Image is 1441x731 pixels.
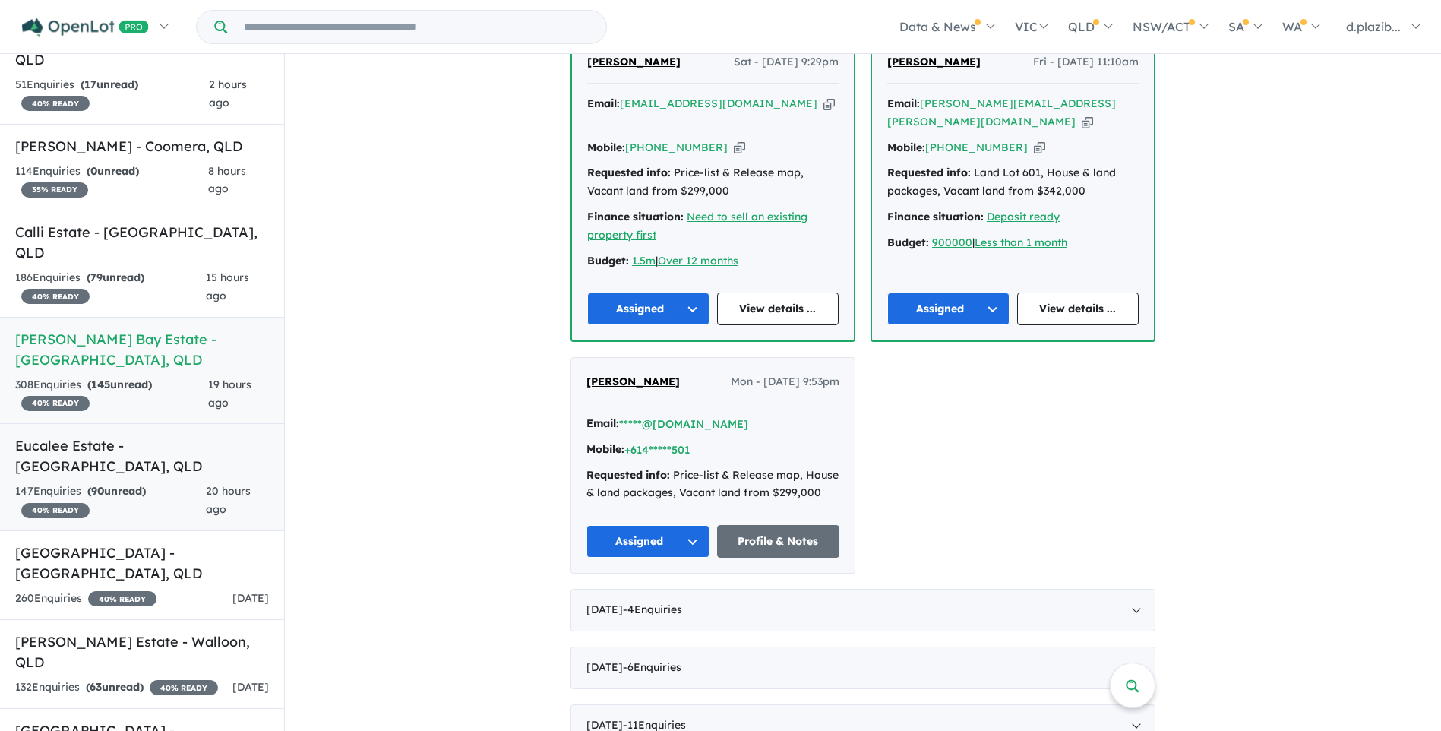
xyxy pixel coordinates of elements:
[734,53,839,71] span: Sat - [DATE] 9:29pm
[232,680,269,694] span: [DATE]
[586,416,619,430] strong: Email:
[587,55,681,68] span: [PERSON_NAME]
[587,53,681,71] a: [PERSON_NAME]
[932,236,972,249] a: 900000
[975,236,1067,249] a: Less than 1 month
[88,591,156,606] span: 40 % READY
[587,210,684,223] strong: Finance situation:
[21,396,90,411] span: 40 % READY
[887,55,981,68] span: [PERSON_NAME]
[570,589,1155,631] div: [DATE]
[658,254,738,267] a: Over 12 months
[87,271,144,284] strong: ( unread)
[987,210,1060,223] a: Deposit ready
[587,97,620,110] strong: Email:
[887,234,1139,252] div: |
[586,467,839,503] div: Price-list & Release map, House & land packages, Vacant land from $299,000
[15,435,269,476] h5: Eucalee Estate - [GEOGRAPHIC_DATA] , QLD
[1017,293,1139,325] a: View details ...
[570,647,1155,689] div: [DATE]
[21,289,90,304] span: 40 % READY
[90,271,103,284] span: 79
[87,378,152,391] strong: ( unread)
[620,97,817,110] a: [EMAIL_ADDRESS][DOMAIN_NAME]
[87,484,146,498] strong: ( unread)
[87,164,139,178] strong: ( unread)
[587,252,839,271] div: |
[21,503,90,518] span: 40 % READY
[232,591,269,605] span: [DATE]
[587,141,625,154] strong: Mobile:
[1033,53,1139,71] span: Fri - [DATE] 11:10am
[1082,114,1093,130] button: Copy
[206,271,249,302] span: 15 hours ago
[887,53,981,71] a: [PERSON_NAME]
[209,78,247,109] span: 2 hours ago
[21,182,88,198] span: 35 % READY
[81,78,138,91] strong: ( unread)
[731,373,839,391] span: Mon - [DATE] 9:53pm
[887,210,984,223] strong: Finance situation:
[208,378,251,410] span: 19 hours ago
[586,468,670,482] strong: Requested info:
[90,164,97,178] span: 0
[632,254,656,267] a: 1.5m
[717,293,839,325] a: View details ...
[206,484,251,516] span: 20 hours ago
[15,376,208,413] div: 308 Enquir ies
[734,140,745,156] button: Copy
[587,210,807,242] a: Need to sell an existing property first
[15,631,269,672] h5: [PERSON_NAME] Estate - Walloon , QLD
[15,222,269,263] h5: Calli Estate - [GEOGRAPHIC_DATA] , QLD
[86,680,144,694] strong: ( unread)
[887,164,1139,201] div: Land Lot 601, House & land packages, Vacant land from $342,000
[15,269,206,305] div: 186 Enquir ies
[586,525,709,558] button: Assigned
[625,141,728,154] a: [PHONE_NUMBER]
[925,141,1028,154] a: [PHONE_NUMBER]
[1034,140,1045,156] button: Copy
[84,78,96,91] span: 17
[587,164,839,201] div: Price-list & Release map, Vacant land from $299,000
[208,164,246,196] span: 8 hours ago
[586,375,680,388] span: [PERSON_NAME]
[887,166,971,179] strong: Requested info:
[15,590,156,608] div: 260 Enquir ies
[623,603,682,616] span: - 4 Enquir ies
[15,163,208,199] div: 114 Enquir ies
[717,525,840,558] a: Profile & Notes
[22,18,149,37] img: Openlot PRO Logo White
[91,378,110,391] span: 145
[887,293,1010,325] button: Assigned
[887,141,925,154] strong: Mobile:
[887,97,1116,128] a: [PERSON_NAME][EMAIL_ADDRESS][PERSON_NAME][DOMAIN_NAME]
[91,484,104,498] span: 90
[823,96,835,112] button: Copy
[587,254,629,267] strong: Budget:
[15,679,218,697] div: 132 Enquir ies
[15,329,269,370] h5: [PERSON_NAME] Bay Estate - [GEOGRAPHIC_DATA] , QLD
[21,96,90,111] span: 40 % READY
[587,293,709,325] button: Assigned
[230,11,603,43] input: Try estate name, suburb, builder or developer
[90,680,102,694] span: 63
[15,483,206,519] div: 147 Enquir ies
[15,543,269,584] h5: [GEOGRAPHIC_DATA] - [GEOGRAPHIC_DATA] , QLD
[586,442,624,456] strong: Mobile:
[1346,19,1401,34] span: d.plazib...
[587,166,671,179] strong: Requested info:
[887,236,929,249] strong: Budget:
[15,76,209,112] div: 51 Enquir ies
[623,660,681,674] span: - 6 Enquir ies
[887,97,920,110] strong: Email:
[586,373,680,391] a: [PERSON_NAME]
[150,680,218,695] span: 40 % READY
[15,136,269,157] h5: [PERSON_NAME] - Coomera , QLD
